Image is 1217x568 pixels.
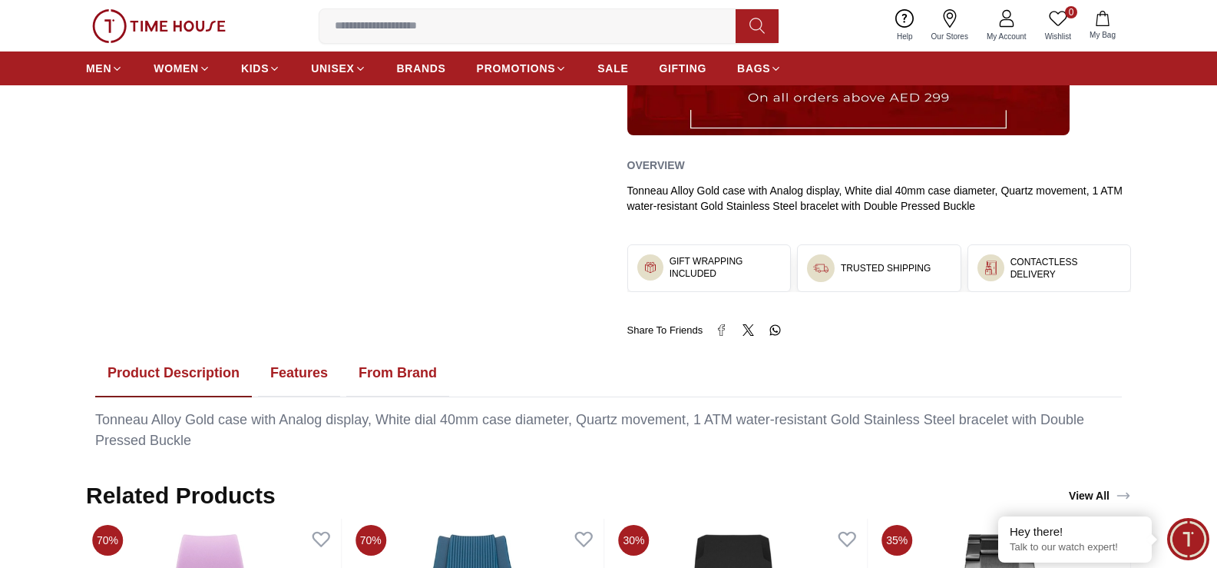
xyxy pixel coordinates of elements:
h3: CONTACTLESS DELIVERY [1010,256,1121,281]
a: WOMEN [154,55,210,82]
h3: GIFT WRAPPING INCLUDED [670,255,781,280]
span: Wishlist [1039,31,1077,42]
div: View All [1069,488,1131,503]
img: ... [813,261,828,276]
a: 0Wishlist [1036,6,1080,45]
p: Talk to our watch expert! [1010,541,1140,554]
span: BRANDS [397,61,446,76]
span: My Bag [1083,29,1122,41]
span: PROMOTIONS [477,61,556,76]
div: Tonneau Alloy Gold case with Analog display, White dial 40mm case diameter, Quartz movement, 1 AT... [627,183,1132,214]
img: ... [643,261,657,274]
a: PROMOTIONS [477,55,567,82]
img: ... [984,261,998,275]
a: KIDS [241,55,280,82]
a: Our Stores [922,6,977,45]
a: GIFTING [659,55,706,82]
span: UNISEX [311,61,354,76]
span: MEN [86,61,111,76]
span: WOMEN [154,61,199,76]
span: 70% [356,525,386,556]
span: 30% [619,525,650,556]
a: Help [888,6,922,45]
span: KIDS [241,61,269,76]
span: Help [891,31,919,42]
div: Tonneau Alloy Gold case with Analog display, White dial 40mm case diameter, Quartz movement, 1 AT... [95,410,1122,451]
button: From Brand [346,350,449,397]
span: 35% [881,525,912,556]
h3: TRUSTED SHIPPING [841,262,931,274]
span: 0 [1065,6,1077,18]
button: Product Description [95,350,252,397]
a: View All [1066,485,1134,507]
span: BAGS [737,61,770,76]
a: UNISEX [311,55,365,82]
span: 70% [92,525,123,556]
span: Share To Friends [627,323,703,338]
div: Hey there! [1010,524,1140,540]
div: Chat Widget [1167,518,1209,560]
a: SALE [597,55,628,82]
a: MEN [86,55,123,82]
span: GIFTING [659,61,706,76]
span: My Account [981,31,1033,42]
span: SALE [597,61,628,76]
span: Our Stores [925,31,974,42]
a: BRANDS [397,55,446,82]
button: Features [258,350,340,397]
h2: Related Products [86,482,276,510]
h2: Overview [627,154,685,177]
img: ... [92,9,226,43]
a: BAGS [737,55,782,82]
button: My Bag [1080,8,1125,44]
